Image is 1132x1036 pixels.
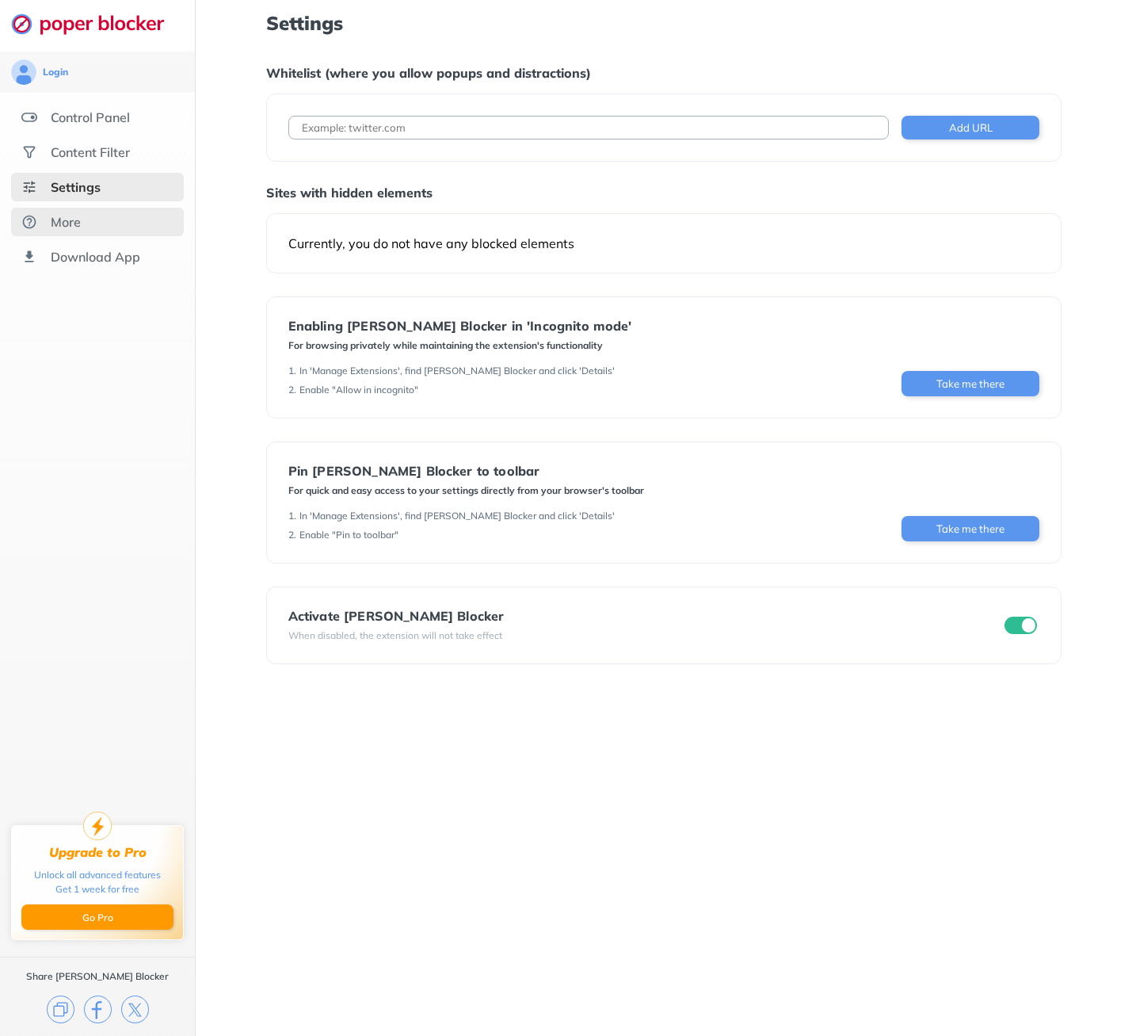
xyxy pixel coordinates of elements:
[21,214,37,230] img: about.svg
[26,970,169,983] div: Share [PERSON_NAME] Blocker
[51,109,130,125] div: Control Panel
[299,510,615,522] div: In 'Manage Extensions', find [PERSON_NAME] Blocker and click 'Details'
[21,249,37,265] img: download-app.svg
[21,179,37,195] img: settings-selected.svg
[51,249,140,265] div: Download App
[288,365,296,377] div: 1 .
[288,384,296,396] div: 2 .
[288,464,644,478] div: Pin [PERSON_NAME] Blocker to toolbar
[121,996,149,1023] img: x.svg
[288,235,1040,251] div: Currently, you do not have any blocked elements
[21,109,37,125] img: features.svg
[51,214,81,230] div: More
[288,609,505,623] div: Activate [PERSON_NAME] Blocker
[288,116,890,140] input: Example: twitter.com
[21,144,37,160] img: social.svg
[299,365,615,377] div: In 'Manage Extensions', find [PERSON_NAME] Blocker and click 'Details'
[34,868,161,882] div: Unlock all advanced features
[901,371,1039,396] button: Take me there
[47,996,74,1023] img: copy.svg
[84,996,112,1023] img: facebook.svg
[288,629,505,642] div: When disabled, the extension will not take effect
[266,185,1062,201] div: Sites with hidden elements
[266,65,1062,81] div: Whitelist (where you allow popups and distractions)
[299,529,398,541] div: Enable "Pin to toolbar"
[11,59,36,85] img: avatar.svg
[901,116,1039,140] button: Add URL
[288,319,632,333] div: Enabling [PERSON_NAME] Blocker in 'Incognito mode'
[43,66,68,78] div: Login
[11,13,181,35] img: logo-webpage.svg
[49,845,147,860] div: Upgrade to Pro
[288,339,632,352] div: For browsing privately while maintaining the extension's functionality
[55,882,139,896] div: Get 1 week for free
[266,13,1062,33] h1: Settings
[51,144,130,160] div: Content Filter
[288,510,296,522] div: 1 .
[21,904,173,930] button: Go Pro
[288,484,644,497] div: For quick and easy access to your settings directly from your browser's toolbar
[51,179,101,195] div: Settings
[288,529,296,541] div: 2 .
[83,812,112,840] img: upgrade-to-pro.svg
[299,384,418,396] div: Enable "Allow in incognito"
[901,516,1039,541] button: Take me there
